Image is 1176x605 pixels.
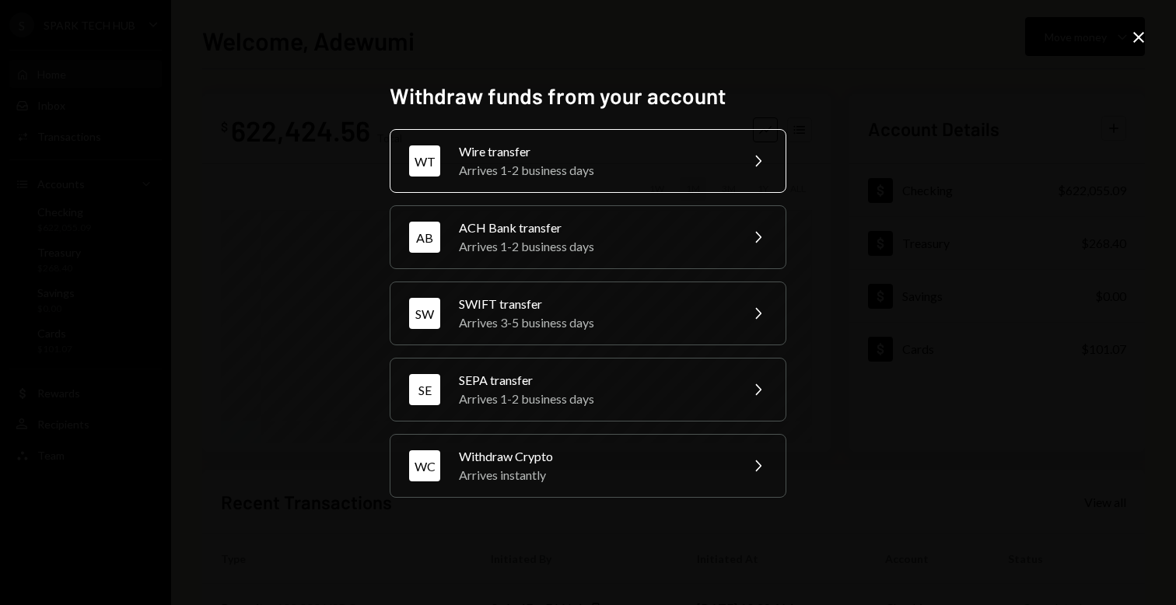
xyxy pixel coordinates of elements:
div: WC [409,450,440,481]
button: WCWithdraw CryptoArrives instantly [390,434,786,498]
div: Arrives instantly [459,466,730,484]
button: ABACH Bank transferArrives 1-2 business days [390,205,786,269]
div: SEPA transfer [459,371,730,390]
div: Arrives 1-2 business days [459,390,730,408]
div: SWIFT transfer [459,295,730,313]
div: Wire transfer [459,142,730,161]
div: Withdraw Crypto [459,447,730,466]
button: WTWire transferArrives 1-2 business days [390,129,786,193]
h2: Withdraw funds from your account [390,81,786,111]
div: ACH Bank transfer [459,219,730,237]
div: Arrives 3-5 business days [459,313,730,332]
div: SE [409,374,440,405]
button: SWSWIFT transferArrives 3-5 business days [390,282,786,345]
div: WT [409,145,440,177]
div: SW [409,298,440,329]
button: SESEPA transferArrives 1-2 business days [390,358,786,421]
div: Arrives 1-2 business days [459,161,730,180]
div: Arrives 1-2 business days [459,237,730,256]
div: AB [409,222,440,253]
